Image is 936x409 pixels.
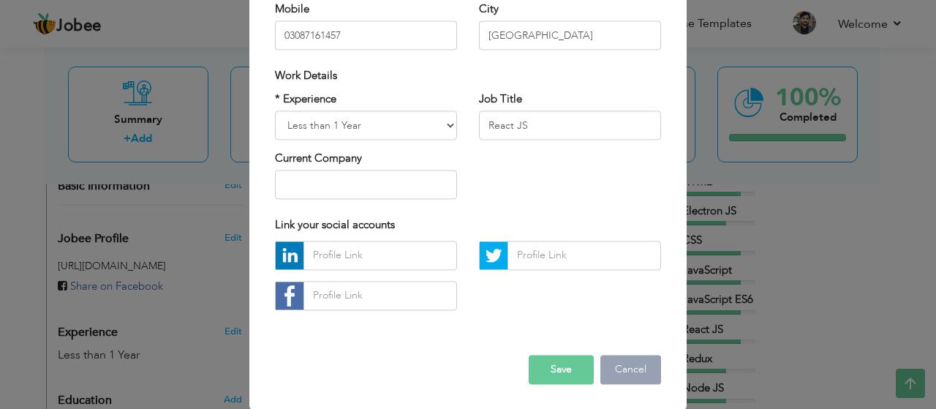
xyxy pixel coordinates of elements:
input: Profile Link [303,281,457,310]
input: Profile Link [507,241,661,270]
label: City [479,1,499,17]
span: Link your social accounts [275,218,395,233]
button: Cancel [600,355,661,384]
label: Job Title [479,91,522,107]
button: Save [529,355,594,384]
span: Work Details [275,69,337,83]
label: Current Company [275,151,362,166]
input: Profile Link [303,241,457,270]
label: * Experience [275,91,336,107]
img: Twitter [480,241,507,269]
label: Mobile [275,1,309,17]
img: facebook [276,282,303,309]
img: linkedin [276,241,303,269]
